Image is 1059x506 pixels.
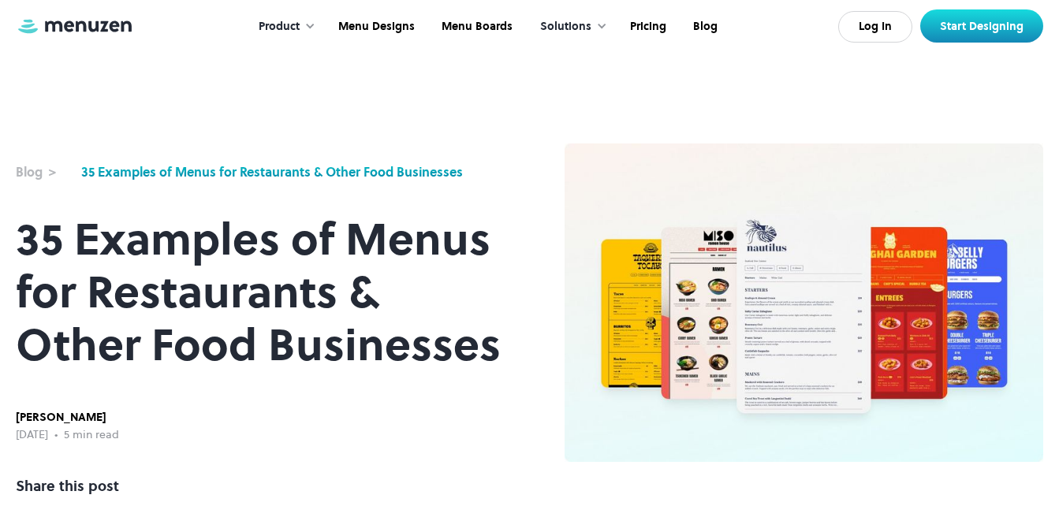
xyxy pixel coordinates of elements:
a: 35 Examples of Menus for Restaurants & Other Food Businesses [81,162,463,181]
div: Product [259,18,300,35]
div: [PERSON_NAME] [16,409,119,426]
div: [DATE] [16,426,48,444]
div: Solutions [540,18,591,35]
div: Share this post [16,475,119,497]
h1: 35 Examples of Menus for Restaurants & Other Food Businesses [16,213,502,371]
div: • [54,426,58,444]
a: Log In [838,11,912,43]
a: Blog [678,2,729,51]
a: Menu Designs [323,2,427,51]
a: Pricing [615,2,678,51]
div: Product [243,2,323,51]
div: Solutions [524,2,615,51]
a: Menu Boards [427,2,524,51]
a: Blog > [16,162,73,181]
div: 5 min read [64,426,119,444]
a: Start Designing [920,9,1043,43]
